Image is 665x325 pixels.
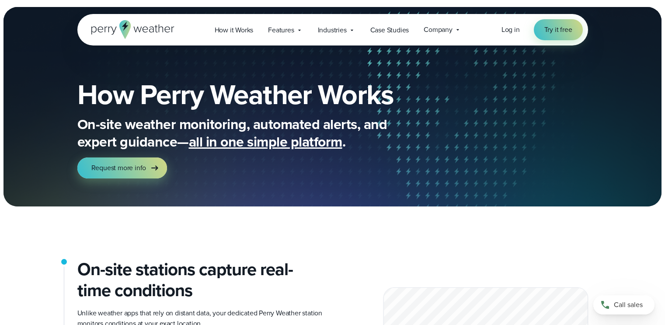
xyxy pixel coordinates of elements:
[318,25,347,35] span: Industries
[614,300,643,310] span: Call sales
[593,295,655,315] a: Call sales
[501,24,520,35] a: Log in
[544,24,572,35] span: Try it free
[77,157,167,178] a: Request more info
[424,24,453,35] span: Company
[268,25,294,35] span: Features
[207,21,261,39] a: How it Works
[77,80,457,108] h1: How Perry Weather Works
[215,25,254,35] span: How it Works
[363,21,417,39] a: Case Studies
[189,131,342,152] span: all in one simple platform
[91,163,146,173] span: Request more info
[370,25,409,35] span: Case Studies
[534,19,583,40] a: Try it free
[77,259,326,301] h2: On-site stations capture real-time conditions
[77,115,427,150] p: On-site weather monitoring, automated alerts, and expert guidance— .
